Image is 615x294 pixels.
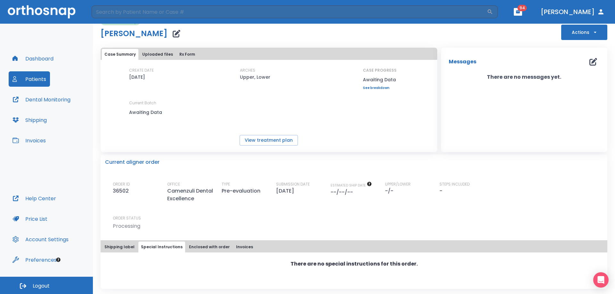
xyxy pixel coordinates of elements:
button: Enclosed with order [186,242,232,252]
p: -/- [385,187,396,195]
p: Camenzuli Dental Excellence [167,187,222,203]
p: Upper, Lower [240,73,270,81]
button: Patients [9,71,50,87]
p: Awaiting Data [129,108,187,116]
p: [DATE] [129,73,145,81]
div: Open Intercom Messenger [593,272,609,288]
p: CASE PROGRESS [363,68,397,73]
p: Awaiting Data [363,76,397,83]
p: --/--/-- [331,188,356,196]
p: TYPE [222,181,230,187]
p: Pre-evaluation [222,187,263,195]
div: tabs [102,242,606,252]
p: - [439,187,442,195]
p: SUBMISSION DATE [276,181,310,187]
a: See breakdown [363,86,397,90]
div: Tooltip anchor [55,257,61,263]
p: Messages [449,58,476,66]
button: Dashboard [9,51,57,66]
p: CREATE DATE [129,68,154,73]
p: ORDER STATUS [113,215,603,221]
button: Preferences [9,252,61,267]
button: [PERSON_NAME] [538,6,607,18]
img: Orthosnap [8,5,76,18]
p: ARCHES [240,68,255,73]
button: Invoices [234,242,256,252]
button: Help Center [9,191,60,206]
p: Processing [113,222,140,230]
button: Uploaded files [140,49,176,60]
h1: [PERSON_NAME] [101,30,168,37]
p: 36502 [113,187,131,195]
p: There are no special instructions for this order. [291,260,418,268]
p: STEPS INCLUDED [439,181,470,187]
p: Current Batch [129,100,187,106]
button: Case Summary [102,49,138,60]
button: Account Settings [9,232,72,247]
p: UPPER/LOWER [385,181,411,187]
p: Current aligner order [105,158,160,166]
div: tabs [102,49,436,60]
button: View treatment plan [240,135,298,146]
button: Shipping label [102,242,137,252]
span: 94 [518,5,527,11]
span: The date will be available after approving treatment plan [331,183,372,188]
p: [DATE] [276,187,297,195]
button: Shipping [9,112,51,128]
p: OFFICE [167,181,180,187]
button: Dental Monitoring [9,92,74,107]
button: Special Instructions [138,242,185,252]
button: Invoices [9,133,50,148]
button: Actions [561,25,607,40]
p: There are no messages yet. [441,73,607,81]
button: Rx Form [177,49,198,60]
p: ORDER ID [113,181,130,187]
input: Search by Patient Name or Case # [92,5,487,18]
button: Price List [9,211,51,226]
span: Logout [33,282,50,290]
